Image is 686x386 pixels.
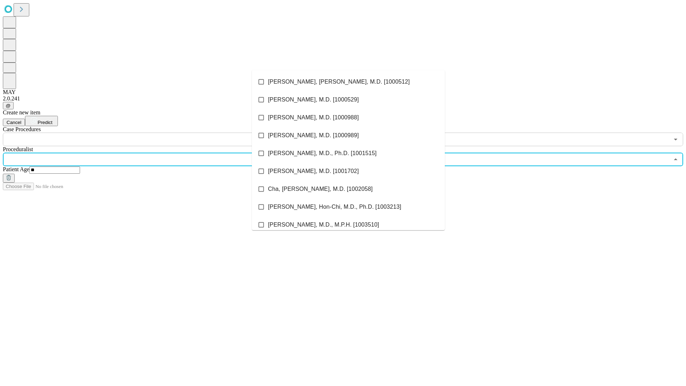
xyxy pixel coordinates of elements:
[38,120,52,125] span: Predict
[25,116,58,126] button: Predict
[268,203,401,211] span: [PERSON_NAME], Hon-Chi, M.D., Ph.D. [1003213]
[6,120,21,125] span: Cancel
[268,95,359,104] span: [PERSON_NAME], M.D. [1000529]
[3,102,14,109] button: @
[3,89,683,95] div: MAY
[3,109,40,115] span: Create new item
[3,95,683,102] div: 2.0.241
[6,103,11,108] span: @
[671,154,681,164] button: Close
[268,113,359,122] span: [PERSON_NAME], M.D. [1000988]
[3,126,41,132] span: Scheduled Procedure
[268,167,359,175] span: [PERSON_NAME], M.D. [1001702]
[268,131,359,140] span: [PERSON_NAME], M.D. [1000989]
[671,134,681,144] button: Open
[3,166,29,172] span: Patient Age
[3,119,25,126] button: Cancel
[268,221,379,229] span: [PERSON_NAME], M.D., M.P.H. [1003510]
[268,149,377,158] span: [PERSON_NAME], M.D., Ph.D. [1001515]
[268,78,410,86] span: [PERSON_NAME], [PERSON_NAME], M.D. [1000512]
[3,146,33,152] span: Proceduralist
[268,185,373,193] span: Cha, [PERSON_NAME], M.D. [1002058]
